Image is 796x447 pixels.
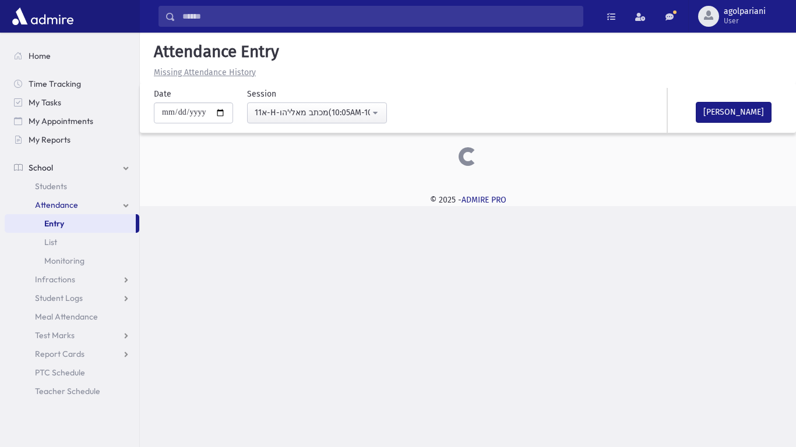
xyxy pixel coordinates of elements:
u: Missing Attendance History [154,68,256,77]
a: Test Marks [5,326,139,345]
a: Meal Attendance [5,307,139,326]
span: Infractions [35,274,75,285]
span: Home [29,51,51,61]
span: Attendance [35,200,78,210]
a: Student Logs [5,289,139,307]
span: Teacher Schedule [35,386,100,396]
h5: Attendance Entry [149,42,787,62]
a: Infractions [5,270,139,289]
a: Missing Attendance History [149,68,256,77]
span: My Appointments [29,116,93,126]
span: List [44,237,57,247]
span: Test Marks [35,330,75,340]
a: Students [5,177,139,196]
div: 11א-H-מכתב מאלי'הו(10:05AM-10:50AM) [255,107,370,119]
a: My Reports [5,130,139,149]
a: School [5,158,139,177]
a: Entry [5,214,136,233]
span: Meal Attendance [35,311,98,322]
span: agolpariani [724,7,766,16]
a: My Appointments [5,112,139,130]
span: PTC Schedule [35,367,85,378]
a: Report Cards [5,345,139,363]
a: Attendance [5,196,139,214]
div: © 2025 - [159,194,777,206]
span: Report Cards [35,349,84,359]
a: PTC Schedule [5,363,139,382]
label: Session [247,88,276,100]
button: [PERSON_NAME] [696,102,772,123]
a: Teacher Schedule [5,382,139,400]
span: Monitoring [44,256,84,266]
label: Date [154,88,171,100]
img: AdmirePro [9,5,76,28]
a: Monitoring [5,251,139,270]
a: ADMIRE PRO [462,195,506,205]
span: User [724,16,766,26]
span: Time Tracking [29,79,81,89]
span: My Reports [29,134,71,145]
a: My Tasks [5,93,139,112]
span: My Tasks [29,97,61,108]
span: Entry [44,218,64,229]
span: Student Logs [35,293,83,303]
span: School [29,162,53,173]
button: 11א-H-מכתב מאלי'הו(10:05AM-10:50AM) [247,102,387,123]
a: Home [5,47,139,65]
a: List [5,233,139,251]
a: Time Tracking [5,74,139,93]
input: Search [175,6,583,27]
span: Students [35,181,67,191]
